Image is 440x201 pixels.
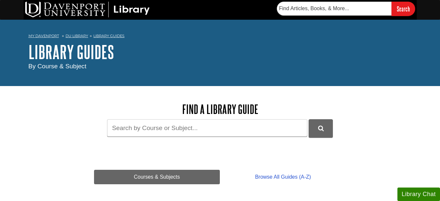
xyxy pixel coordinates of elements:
a: DU Library [66,33,88,38]
input: Search by Course or Subject... [107,119,307,137]
a: Library Guides [93,33,124,38]
img: DU Library [25,2,150,17]
input: Search [392,2,415,16]
i: Search Library Guides [318,125,324,131]
form: Searches DU Library's articles, books, and more [277,2,415,16]
nav: breadcrumb [29,32,412,42]
input: Find Articles, Books, & More... [277,2,392,15]
h2: Find a Library Guide [94,102,346,116]
a: Browse All Guides (A-Z) [220,170,346,184]
a: My Davenport [29,33,59,39]
div: By Course & Subject [29,62,412,71]
h1: Library Guides [29,42,412,62]
button: Library Chat [397,188,440,201]
a: Courses & Subjects [94,170,220,184]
